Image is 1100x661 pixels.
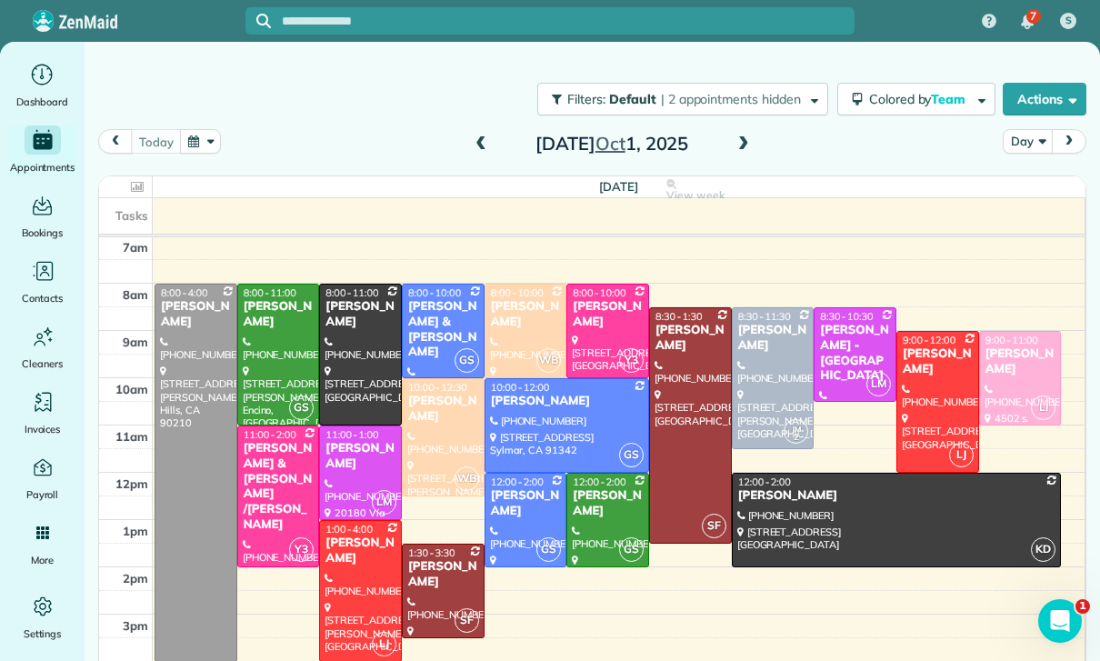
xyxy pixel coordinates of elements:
[1052,129,1086,154] button: next
[22,224,64,242] span: Bookings
[619,443,644,467] span: GS
[7,453,77,504] a: Payroll
[785,429,807,446] small: 2
[16,93,68,111] span: Dashboard
[1003,83,1086,115] button: Actions
[24,625,62,643] span: Settings
[123,240,148,255] span: 7am
[537,83,827,115] button: Filters: Default | 2 appointments hidden
[619,537,644,562] span: GS
[931,91,968,107] span: Team
[98,129,133,154] button: prev
[572,299,644,330] div: [PERSON_NAME]
[123,287,148,302] span: 8am
[7,322,77,373] a: Cleaners
[528,83,827,115] a: Filters: Default | 2 appointments hidden
[902,346,974,377] div: [PERSON_NAME]
[115,429,148,444] span: 11am
[792,424,801,434] span: JM
[572,488,644,519] div: [PERSON_NAME]
[10,158,75,176] span: Appointments
[609,91,657,107] span: Default
[536,348,561,373] span: WB
[666,188,725,203] span: View week
[1038,599,1082,643] iframe: Intercom live chat
[455,466,479,491] span: WB
[655,310,703,323] span: 8:30 - 1:30
[244,428,296,441] span: 11:00 - 2:00
[655,323,726,354] div: [PERSON_NAME]
[407,394,479,425] div: [PERSON_NAME]
[408,381,467,394] span: 10:00 - 12:30
[837,83,995,115] button: Colored byTeam
[738,310,791,323] span: 8:30 - 11:30
[325,441,396,472] div: [PERSON_NAME]
[1031,537,1055,562] span: KD
[325,299,396,330] div: [PERSON_NAME]
[491,381,550,394] span: 10:00 - 12:00
[407,299,479,361] div: [PERSON_NAME] & [PERSON_NAME]
[325,428,378,441] span: 11:00 - 1:00
[289,537,314,562] span: Y3
[243,441,315,533] div: [PERSON_NAME] & [PERSON_NAME] /[PERSON_NAME]
[7,60,77,111] a: Dashboard
[1008,2,1046,42] div: 7 unread notifications
[408,546,455,559] span: 1:30 - 3:30
[595,132,625,155] span: Oct
[245,14,271,28] button: Focus search
[123,524,148,538] span: 1pm
[820,310,873,323] span: 8:30 - 10:30
[7,256,77,307] a: Contacts
[491,476,544,488] span: 12:00 - 2:00
[408,286,461,299] span: 8:00 - 10:00
[1030,9,1036,24] span: 7
[866,372,891,396] span: LM
[244,286,296,299] span: 8:00 - 11:00
[289,396,314,420] span: GS
[115,476,148,491] span: 12pm
[131,129,181,154] button: today
[498,134,725,154] h2: [DATE] 1, 2025
[985,334,1038,346] span: 9:00 - 11:00
[661,91,801,107] span: | 2 appointments hidden
[31,551,54,569] span: More
[22,355,63,373] span: Cleaners
[123,571,148,586] span: 2pm
[256,14,271,28] svg: Focus search
[619,348,644,373] span: Y3
[115,208,148,223] span: Tasks
[490,488,562,519] div: [PERSON_NAME]
[869,91,972,107] span: Colored by
[738,476,791,488] span: 12:00 - 2:00
[490,299,562,330] div: [PERSON_NAME]
[949,443,974,467] span: LJ
[599,179,638,194] span: [DATE]
[22,289,63,307] span: Contacts
[737,323,809,354] div: [PERSON_NAME]
[819,323,891,385] div: [PERSON_NAME] - [GEOGRAPHIC_DATA]
[573,476,625,488] span: 12:00 - 2:00
[7,191,77,242] a: Bookings
[25,420,61,438] span: Invoices
[243,299,315,330] div: [PERSON_NAME]
[7,387,77,438] a: Invoices
[455,348,479,373] span: GS
[325,523,373,536] span: 1:00 - 4:00
[372,490,396,515] span: LM
[325,536,396,566] div: [PERSON_NAME]
[567,91,605,107] span: Filters:
[26,486,59,504] span: Payroll
[985,346,1056,377] div: [PERSON_NAME]
[7,592,77,643] a: Settings
[903,334,955,346] span: 9:00 - 12:00
[491,286,544,299] span: 8:00 - 10:00
[123,335,148,349] span: 9am
[573,286,625,299] span: 8:00 - 10:00
[123,618,148,633] span: 3pm
[536,537,561,562] span: GS
[1065,14,1072,28] span: S
[455,608,479,633] span: SF
[737,488,1056,504] div: [PERSON_NAME]
[161,286,208,299] span: 8:00 - 4:00
[325,286,378,299] span: 8:00 - 11:00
